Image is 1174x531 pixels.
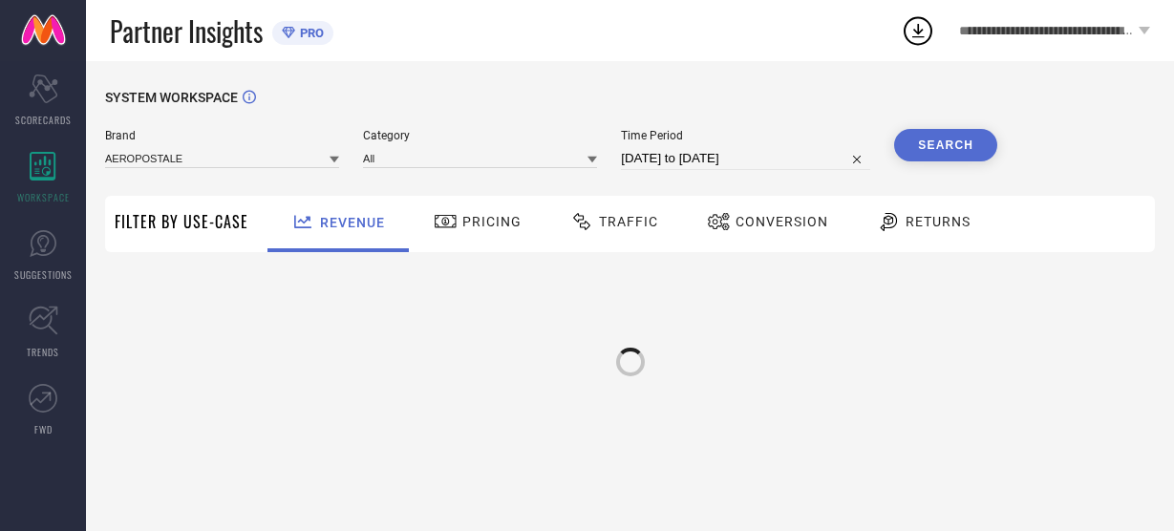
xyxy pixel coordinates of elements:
span: SCORECARDS [15,113,72,127]
span: Brand [105,129,339,142]
input: Select time period [621,147,870,170]
span: TRENDS [27,345,59,359]
span: Conversion [736,214,828,229]
span: Category [363,129,597,142]
span: Pricing [462,214,522,229]
button: Search [894,129,997,161]
span: WORKSPACE [17,190,70,204]
span: PRO [295,26,324,40]
span: Partner Insights [110,11,263,51]
span: Filter By Use-Case [115,210,248,233]
span: Returns [906,214,971,229]
span: SYSTEM WORKSPACE [105,90,238,105]
span: SUGGESTIONS [14,267,73,282]
span: Revenue [320,215,385,230]
div: Open download list [901,13,935,48]
span: Time Period [621,129,870,142]
span: FWD [34,422,53,436]
span: Traffic [599,214,658,229]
